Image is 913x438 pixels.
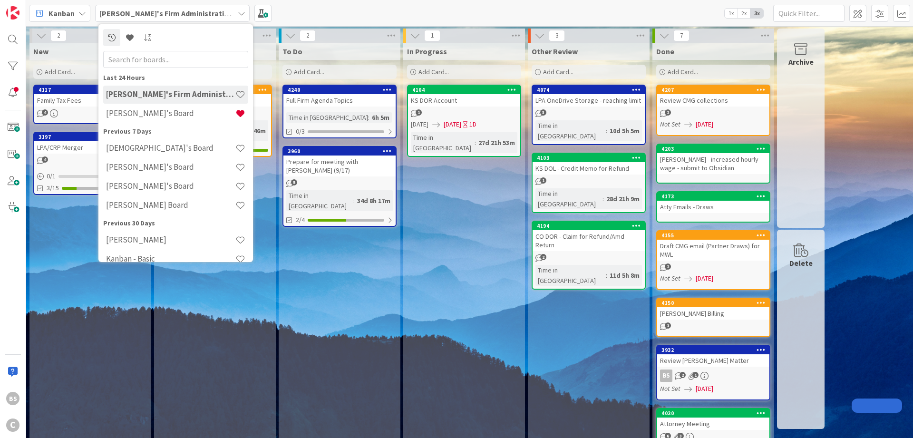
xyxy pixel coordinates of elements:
div: 4104KS DOR Account [408,86,520,107]
span: : [606,270,607,281]
div: 4240 [288,87,396,93]
div: 4117 [39,87,146,93]
span: Add Card... [418,68,449,76]
span: 1x [725,9,738,18]
div: 3960 [283,147,396,156]
h4: Kanban - Basic [106,254,235,263]
span: : [368,112,369,123]
div: 4020 [657,409,769,418]
div: 4150[PERSON_NAME] Billing [657,299,769,320]
span: Add Card... [543,68,573,76]
div: 4104 [412,87,520,93]
div: Family Tax Fees [34,94,146,107]
div: 4240 [283,86,396,94]
h4: [DEMOGRAPHIC_DATA]'s Board [106,143,235,153]
span: 3 [549,30,565,41]
div: Review [PERSON_NAME] Matter [657,354,769,367]
div: 6h 5m [369,112,392,123]
span: In Progress [407,47,447,56]
span: Add Card... [294,68,324,76]
span: [DATE] [696,384,713,394]
input: Search for boards... [103,51,248,68]
div: 3932 [657,346,769,354]
h4: [PERSON_NAME] Board [106,200,235,210]
span: : [475,137,476,148]
div: 4074 [533,86,645,94]
i: Not Set [660,274,680,282]
div: 4173 [661,193,769,200]
span: 2x [738,9,750,18]
div: 4074 [537,87,645,93]
img: Visit kanbanzone.com [6,6,19,19]
div: 4173Atty Emails - Draws [657,192,769,213]
div: Archive [788,56,814,68]
div: 3960Prepare for meeting with [PERSON_NAME] (9/17) [283,147,396,176]
div: Draft CMG email (Partner Draws) for MWL [657,240,769,261]
span: 3/15 [47,183,59,193]
div: 4207 [657,86,769,94]
div: Delete [789,257,813,269]
div: 4020 [661,410,769,417]
span: 1 [416,109,422,116]
div: 27d 21h 53m [476,137,517,148]
div: 4194 [533,222,645,230]
div: 1D [469,119,476,129]
div: 4103 [533,154,645,162]
div: KS DOR Account [408,94,520,107]
div: Time in [GEOGRAPHIC_DATA] [535,188,602,209]
div: 4194CO DOR - Claim for Refund/Amd Return [533,222,645,251]
span: 4 [42,156,48,163]
div: 4103 [537,155,645,161]
input: Quick Filter... [773,5,845,22]
div: Full Firm Agenda Topics [283,94,396,107]
div: BS [660,370,672,382]
i: Not Set [660,120,680,128]
div: Time in [GEOGRAPHIC_DATA] [286,190,353,211]
span: [DATE] [411,119,428,129]
div: 4150 [661,300,769,306]
span: Add Card... [45,68,75,76]
span: 1 [665,322,671,329]
div: Time in [GEOGRAPHIC_DATA] [535,265,606,286]
div: 4155 [661,232,769,239]
span: 2 [540,254,546,260]
div: 4203[PERSON_NAME] - increased hourly wage - submit to Obsidian [657,145,769,174]
div: 11d 5h 8m [607,270,642,281]
div: CO DOR - Claim for Refund/Amd Return [533,230,645,251]
i: Not Set [660,384,680,393]
div: 4173 [657,192,769,201]
h4: [PERSON_NAME]'s Board [106,108,235,118]
h4: [PERSON_NAME] [106,235,235,244]
span: [DATE] [444,119,461,129]
div: 4207Review CMG collections [657,86,769,107]
div: Last 24 Hours [103,73,248,83]
div: 3197 [34,133,146,141]
span: : [602,194,604,204]
div: Time in [GEOGRAPHIC_DATA] [286,112,368,123]
div: KS DOL - Credit Memo for Refund [533,162,645,175]
span: Done [656,47,674,56]
div: [PERSON_NAME] - increased hourly wage - submit to Obsidian [657,153,769,174]
span: : [353,195,355,206]
div: Review CMG collections [657,94,769,107]
b: [PERSON_NAME]'s Firm Administration Board [99,9,255,18]
span: 3 [540,109,546,116]
div: Atty Emails - Draws [657,201,769,213]
div: Time in [GEOGRAPHIC_DATA] [411,132,475,153]
div: 3197 [39,134,146,140]
div: BS [6,392,19,405]
div: 4155 [657,231,769,240]
div: 3932Review [PERSON_NAME] Matter [657,346,769,367]
span: 4 [42,109,48,116]
div: 4155Draft CMG email (Partner Draws) for MWL [657,231,769,261]
div: 0/1 [34,170,146,182]
span: 0 / 1 [47,171,56,181]
div: 4240Full Firm Agenda Topics [283,86,396,107]
div: 4203 [657,145,769,153]
div: C [6,419,19,432]
div: 4194 [537,223,645,229]
span: 1 [692,372,699,378]
span: 0/3 [296,127,305,136]
div: 4117Family Tax Fees [34,86,146,107]
div: 4104 [408,86,520,94]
